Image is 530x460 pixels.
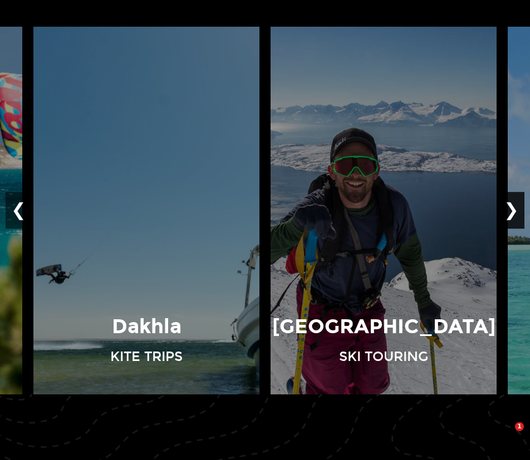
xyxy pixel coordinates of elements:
p: [GEOGRAPHIC_DATA] [272,313,495,341]
button: ❮ [6,192,32,229]
iframe: Intercom live chat [492,422,519,449]
p: Dakhla [112,313,181,341]
p: Ski Touring [339,347,428,366]
p: Kite Trips [110,347,183,366]
span: 1 [515,422,524,431]
button: ❯ [498,192,524,229]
